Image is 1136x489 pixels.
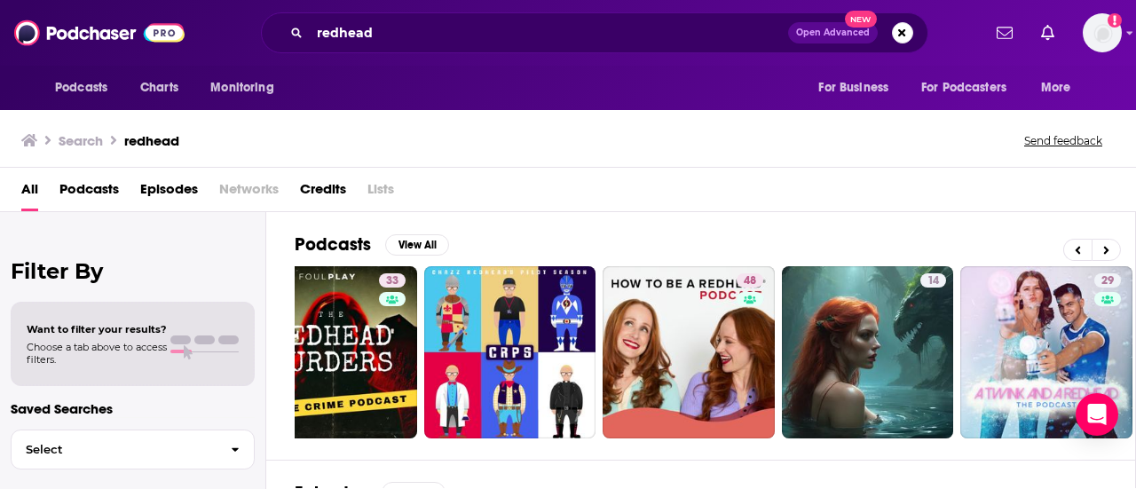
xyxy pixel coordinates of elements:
[124,132,179,149] h3: redhead
[1041,75,1071,100] span: More
[927,272,939,290] span: 14
[960,266,1132,438] a: 29
[921,75,1006,100] span: For Podcasters
[1083,13,1122,52] img: User Profile
[386,272,398,290] span: 33
[990,18,1020,48] a: Show notifications dropdown
[14,16,185,50] img: Podchaser - Follow, Share and Rate Podcasts
[1019,133,1108,148] button: Send feedback
[129,71,189,105] a: Charts
[27,323,167,335] span: Want to filter your results?
[11,258,255,284] h2: Filter By
[21,175,38,211] a: All
[219,175,279,211] span: Networks
[1076,393,1118,436] div: Open Intercom Messenger
[910,71,1032,105] button: open menu
[788,22,878,43] button: Open AdvancedNew
[210,75,273,100] span: Monitoring
[140,175,198,211] a: Episodes
[59,175,119,211] a: Podcasts
[1101,272,1114,290] span: 29
[806,71,911,105] button: open menu
[11,400,255,417] p: Saved Searches
[12,444,217,455] span: Select
[310,19,788,47] input: Search podcasts, credits, & more...
[11,430,255,469] button: Select
[782,266,954,438] a: 14
[295,233,371,256] h2: Podcasts
[845,11,877,28] span: New
[744,272,756,290] span: 48
[1108,13,1122,28] svg: Add a profile image
[245,266,417,438] a: 33
[300,175,346,211] a: Credits
[385,234,449,256] button: View All
[295,233,449,256] a: PodcastsView All
[1083,13,1122,52] button: Show profile menu
[43,71,130,105] button: open menu
[27,341,167,366] span: Choose a tab above to access filters.
[59,132,103,149] h3: Search
[603,266,775,438] a: 48
[261,12,928,53] div: Search podcasts, credits, & more...
[367,175,394,211] span: Lists
[379,273,406,288] a: 33
[920,273,946,288] a: 14
[1034,18,1061,48] a: Show notifications dropdown
[55,75,107,100] span: Podcasts
[818,75,888,100] span: For Business
[198,71,296,105] button: open menu
[1083,13,1122,52] span: Logged in as mdekoning
[1029,71,1093,105] button: open menu
[796,28,870,37] span: Open Advanced
[140,75,178,100] span: Charts
[1094,273,1121,288] a: 29
[737,273,763,288] a: 48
